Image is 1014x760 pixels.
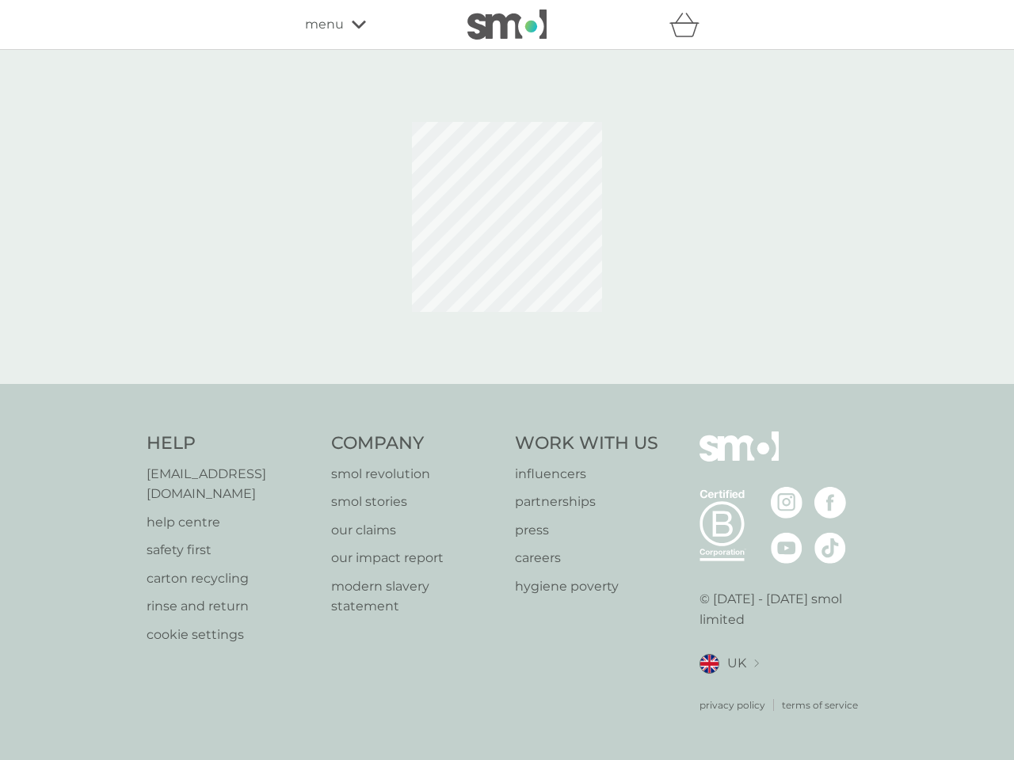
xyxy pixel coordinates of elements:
div: basket [669,9,709,40]
a: smol stories [331,492,500,512]
a: carton recycling [147,568,315,589]
p: © [DATE] - [DATE] smol limited [700,589,868,629]
a: our impact report [331,548,500,568]
img: smol [700,431,779,485]
a: terms of service [782,697,858,712]
a: cookie settings [147,625,315,645]
h4: Help [147,431,315,456]
h4: Company [331,431,500,456]
a: [EMAIL_ADDRESS][DOMAIN_NAME] [147,464,315,504]
a: careers [515,548,658,568]
a: rinse and return [147,596,315,617]
img: visit the smol Facebook page [814,487,846,519]
span: menu [305,14,344,35]
a: partnerships [515,492,658,512]
a: influencers [515,464,658,484]
span: UK [727,653,746,674]
h4: Work With Us [515,431,658,456]
a: modern slavery statement [331,576,500,617]
img: select a new location [754,659,759,668]
img: UK flag [700,654,719,674]
img: smol [467,9,547,40]
a: safety first [147,540,315,560]
a: press [515,520,658,541]
a: our claims [331,520,500,541]
a: help centre [147,512,315,533]
img: visit the smol Youtube page [771,532,802,564]
img: visit the smol Instagram page [771,487,802,519]
img: visit the smol Tiktok page [814,532,846,564]
a: privacy policy [700,697,765,712]
a: smol revolution [331,464,500,484]
a: hygiene poverty [515,576,658,597]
